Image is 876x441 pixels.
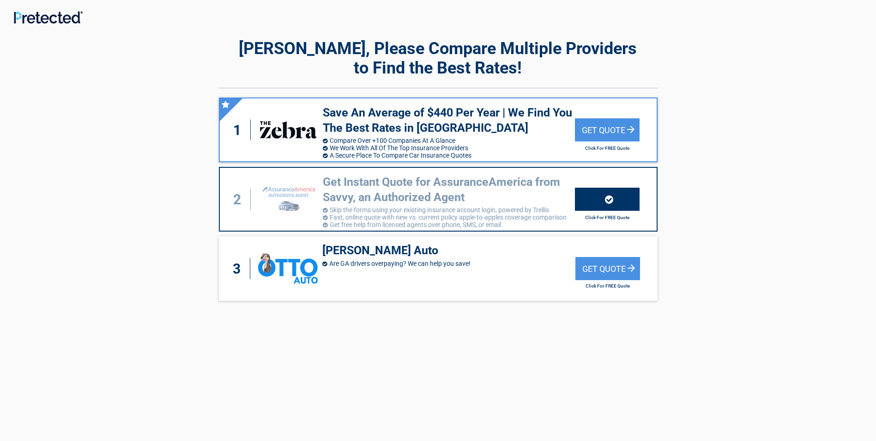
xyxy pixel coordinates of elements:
[323,152,575,159] li: A Secure Place To Compare Car Insurance Quotes
[258,254,318,284] img: ottoinsurance's logo
[323,206,575,214] li: Skip the forms using your existing insurance account login, powered by Trellis
[575,215,640,220] h2: Click For FREE Quote
[322,243,575,258] h3: [PERSON_NAME] Auto
[322,260,575,267] li: Are GA drivers overpaying? We can help you save!
[229,189,251,210] div: 2
[323,144,575,152] li: We Work With All Of The Top Insurance Providers
[323,175,575,205] h3: Get Instant Quote for AssuranceAmerica from Savvy, an Authorized Agent
[323,137,575,144] li: Compare Over +100 Companies At A Glance
[323,214,575,221] li: Fast, online quote with new vs. current policy apple-to-apples coverage comparison
[323,221,575,228] li: Get free help from licensed agents over phone, SMS, or email
[14,11,83,24] img: Main Logo
[575,118,640,141] div: Get Quote
[323,105,575,135] h3: Save An Average of $440 Per Year | We Find You The Best Rates in [GEOGRAPHIC_DATA]
[575,146,640,151] h2: Click For FREE Quote
[575,257,640,280] div: Get Quote
[219,39,658,78] h2: [PERSON_NAME], Please Compare Multiple Providers to Find the Best Rates!
[259,116,318,144] img: thezebra's logo
[575,283,640,288] h2: Click For FREE Quote
[229,120,251,141] div: 1
[228,258,250,279] div: 3
[261,184,316,215] img: savvy's logo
